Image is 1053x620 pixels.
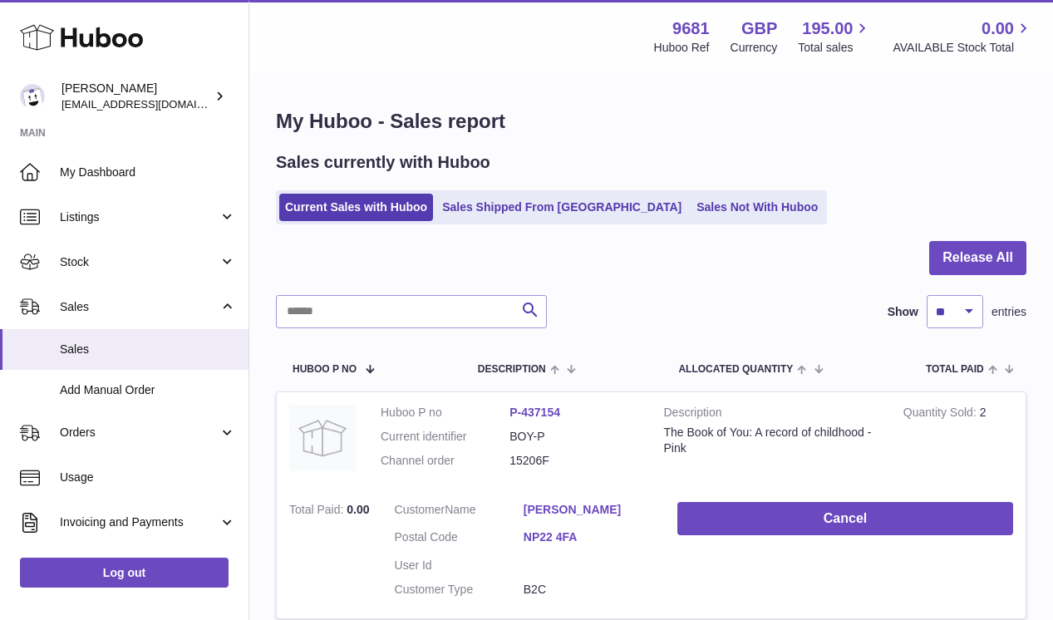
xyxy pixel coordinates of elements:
dt: Customer Type [395,582,524,598]
dt: User Id [395,558,524,573]
strong: GBP [741,17,777,40]
span: Customer [395,503,445,516]
h1: My Huboo - Sales report [276,108,1026,135]
span: AVAILABLE Stock Total [893,40,1033,56]
img: hello@colourchronicles.com [20,84,45,109]
span: Stock [60,254,219,270]
a: Current Sales with Huboo [279,194,433,221]
span: ALLOCATED Quantity [678,364,793,375]
a: Log out [20,558,229,588]
span: [EMAIL_ADDRESS][DOMAIN_NAME] [62,97,244,111]
span: Sales [60,299,219,315]
h2: Sales currently with Huboo [276,151,490,174]
span: entries [991,304,1026,320]
dt: Huboo P no [381,405,509,421]
button: Cancel [677,502,1013,536]
a: Sales Shipped From [GEOGRAPHIC_DATA] [436,194,687,221]
span: Description [478,364,546,375]
span: Total sales [798,40,872,56]
span: Usage [60,470,236,485]
img: no-photo.jpg [289,405,356,471]
span: Listings [60,209,219,225]
dt: Channel order [381,453,509,469]
div: [PERSON_NAME] [62,81,211,112]
dt: Name [395,502,524,522]
div: The Book of You: A record of childhood - Pink [664,425,878,456]
span: Add Manual Order [60,382,236,398]
dd: BOY-P [509,429,638,445]
a: NP22 4FA [524,529,652,545]
a: 195.00 Total sales [798,17,872,56]
dd: 15206F [509,453,638,469]
span: Sales [60,342,236,357]
button: Release All [929,241,1026,275]
a: [PERSON_NAME] [524,502,652,518]
strong: 9681 [672,17,710,40]
div: Currency [731,40,778,56]
dt: Postal Code [395,529,524,549]
dd: B2C [524,582,652,598]
span: 0.00 [347,503,369,516]
td: 2 [891,392,1026,490]
span: Huboo P no [293,364,357,375]
span: 195.00 [802,17,853,40]
span: Total paid [926,364,984,375]
label: Show [888,304,918,320]
div: Huboo Ref [654,40,710,56]
span: 0.00 [982,17,1014,40]
strong: Total Paid [289,503,347,520]
span: My Dashboard [60,165,236,180]
a: P-437154 [509,406,560,419]
a: 0.00 AVAILABLE Stock Total [893,17,1033,56]
strong: Description [664,405,878,425]
span: Orders [60,425,219,440]
a: Sales Not With Huboo [691,194,824,221]
span: Invoicing and Payments [60,514,219,530]
dt: Current identifier [381,429,509,445]
strong: Quantity Sold [903,406,980,423]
